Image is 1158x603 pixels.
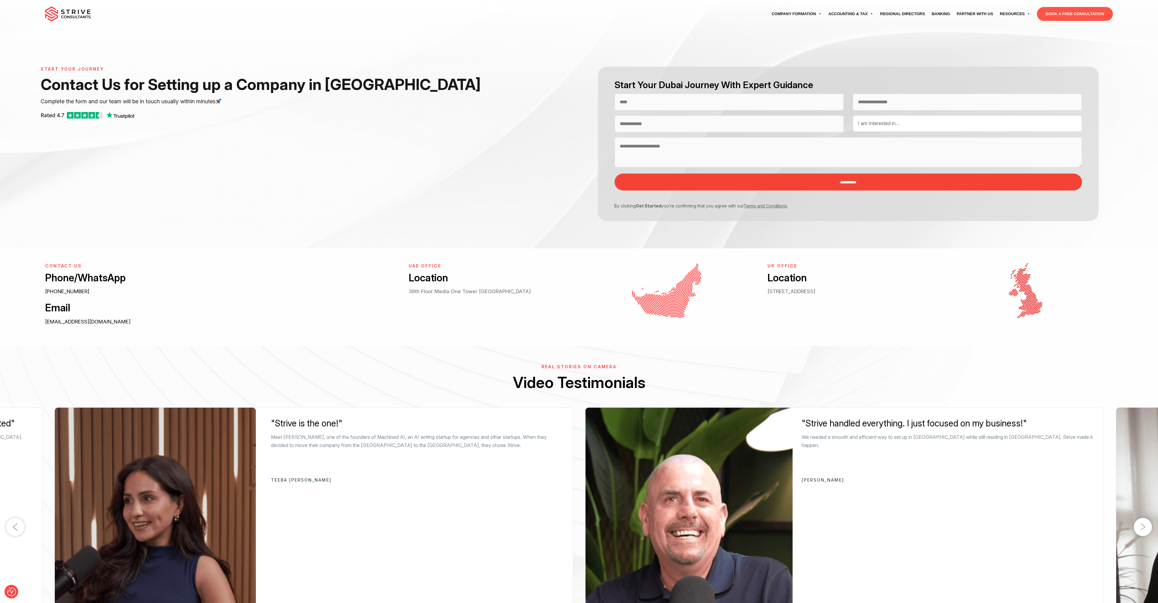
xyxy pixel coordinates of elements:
[45,288,89,294] a: [PHONE_NUMBER]
[7,587,16,596] img: Revisit consent button
[802,417,1094,430] div: "Strive handled everything. I just focused on my business!"
[858,120,900,126] span: I am Interested in…
[768,5,825,22] a: Company Formation
[45,271,395,285] h3: Phone/WhatsApp
[409,263,575,269] h6: UAE OFFICE
[632,263,701,318] img: Get in touch
[802,478,1094,482] p: [PERSON_NAME]
[45,319,130,325] a: [EMAIL_ADDRESS][DOMAIN_NAME]
[409,271,575,285] h3: Location
[610,203,1077,209] p: By clicking you’re confirming that you agree with our .
[928,5,953,22] a: Banking
[953,5,996,22] a: Partner with Us
[271,417,564,430] div: "Strive is the one!"
[579,67,1118,221] form: Contact form
[409,287,575,296] p: 38th Floor Media One Tower [GEOGRAPHIC_DATA]
[802,433,1094,449] p: We needed a smooth and efficient way to set up in [GEOGRAPHIC_DATA] while still residing in [GEOG...
[636,203,661,208] strong: Get Started
[744,203,787,208] a: Terms and Conditions
[767,271,933,285] h3: Location
[271,478,564,482] p: Teeba [PERSON_NAME]
[45,263,395,269] h6: CONTACT US
[6,518,24,536] button: Previous
[615,79,1082,91] h2: Start Your Dubai Journey With Expert Guidance
[1037,7,1113,21] a: BOOK A FREE CONSULTATION
[41,67,504,72] h6: START YOUR JOURNEY
[271,433,564,449] p: Meet [PERSON_NAME], one of the founders of Machined AI, an AI writing startup for agencies and ot...
[216,98,221,104] img: 🚀
[825,5,877,22] a: Accounting & Tax
[1009,263,1042,318] img: Get in touch
[996,5,1034,22] a: Resources
[7,587,16,596] button: Consent Preferences
[41,97,504,106] p: Complete the form and our team will be in touch usually within minutes
[1134,518,1152,536] button: Next
[767,287,933,296] p: [STREET_ADDRESS]
[877,5,928,22] a: Regional Directors
[45,301,395,315] h3: Email
[767,263,933,269] h6: UK Office
[45,6,91,22] img: main-logo.svg
[41,75,504,94] h1: Contact Us for Setting up a Company in [GEOGRAPHIC_DATA]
